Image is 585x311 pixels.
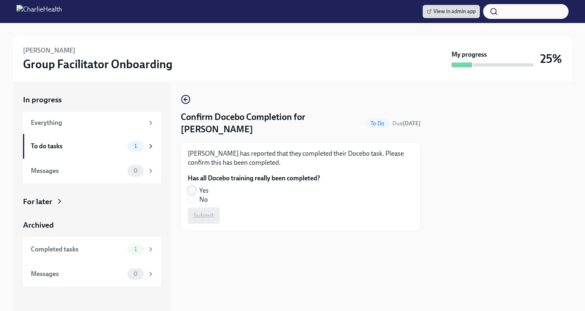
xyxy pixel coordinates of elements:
h3: Group Facilitator Onboarding [23,57,173,71]
div: To do tasks [31,142,124,151]
span: 1 [129,143,142,149]
span: 0 [129,168,143,174]
span: Yes [199,186,209,195]
a: Archived [23,220,161,230]
a: For later [23,196,161,207]
span: 1 [129,246,142,252]
h6: [PERSON_NAME] [23,46,76,55]
div: Messages [31,270,124,279]
p: [PERSON_NAME] has reported that they completed their Docebo task. Please confirm this has been co... [188,149,414,167]
div: Completed tasks [31,245,124,254]
strong: My progress [451,50,487,59]
span: 0 [129,271,143,277]
h3: 25% [540,51,562,66]
span: Due [392,120,421,127]
strong: [DATE] [403,120,421,127]
a: Messages0 [23,159,161,183]
span: View in admin app [427,7,476,16]
img: CharlieHealth [16,5,62,18]
div: Everything [31,118,144,127]
div: For later [23,196,52,207]
a: Messages0 [23,262,161,286]
a: In progress [23,94,161,105]
span: October 6th, 2025 10:00 [392,120,421,127]
a: View in admin app [423,5,480,18]
label: Has all Docebo training really been completed? [188,174,320,183]
span: No [199,195,208,204]
span: To Do [366,120,389,127]
div: Messages [31,166,124,175]
a: Completed tasks1 [23,237,161,262]
a: To do tasks1 [23,134,161,159]
h4: Confirm Docebo Completion for [PERSON_NAME] [181,111,362,136]
a: Everything [23,112,161,134]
